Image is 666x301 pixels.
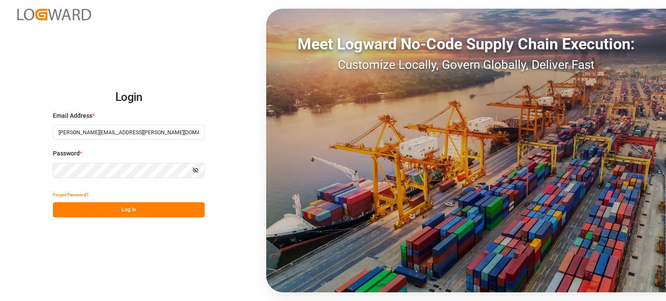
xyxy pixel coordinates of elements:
[53,84,205,111] h2: Login
[53,111,92,120] span: Email Address
[53,125,205,140] input: Enter your email
[53,187,88,202] button: Forgot Password?
[266,56,666,74] div: Customize Locally, Govern Globally, Deliver Fast
[53,149,80,158] span: Password
[53,202,205,217] button: Log In
[17,9,91,20] img: Logward_new_orange.png
[266,32,666,56] div: Meet Logward No-Code Supply Chain Execution:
